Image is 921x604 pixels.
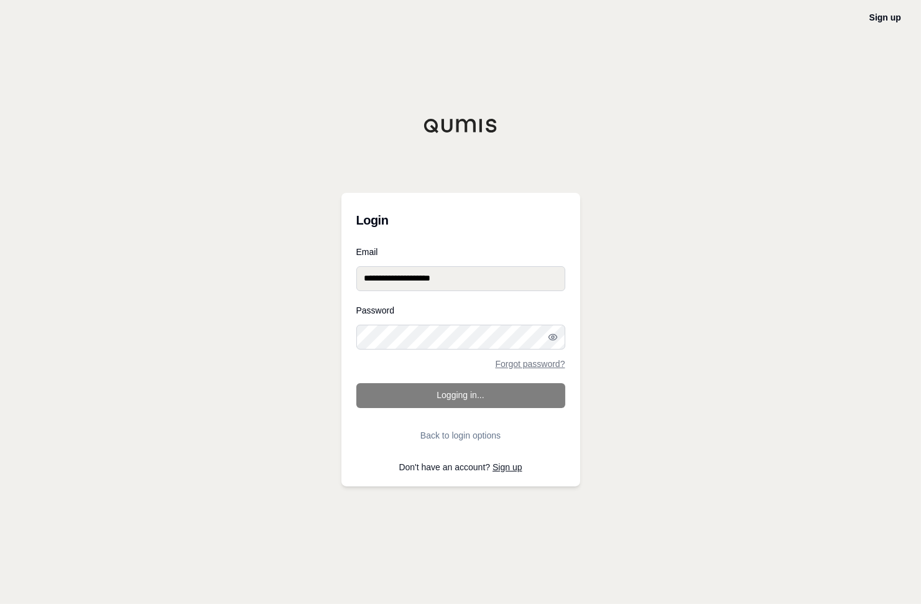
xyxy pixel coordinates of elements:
[356,463,565,472] p: Don't have an account?
[423,118,498,133] img: Qumis
[356,208,565,233] h3: Login
[356,306,565,315] label: Password
[356,248,565,256] label: Email
[495,360,565,368] a: Forgot password?
[356,423,565,448] button: Back to login options
[869,12,901,22] a: Sign up
[493,462,522,472] a: Sign up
